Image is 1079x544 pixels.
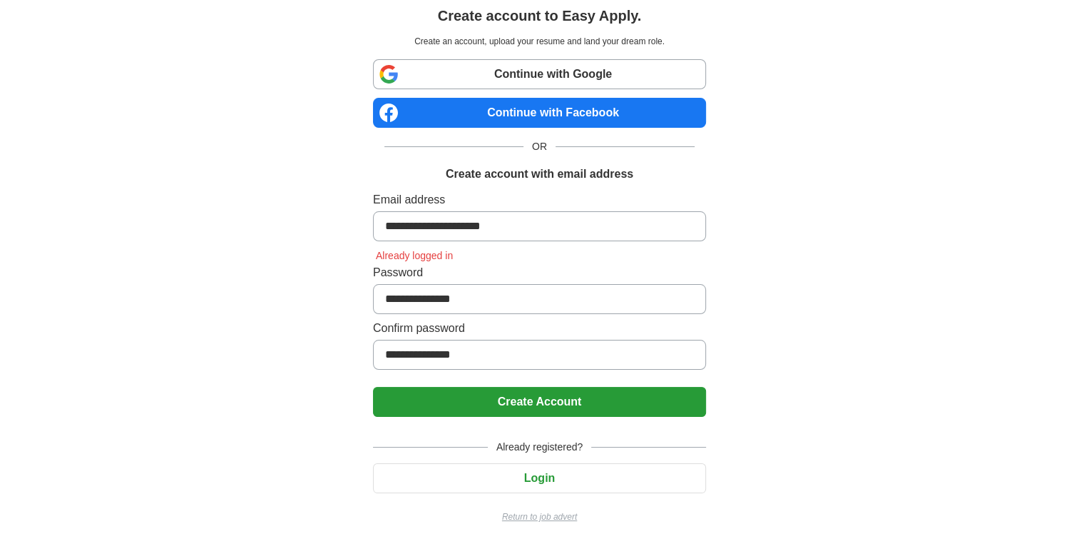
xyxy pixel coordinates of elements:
[373,320,706,337] label: Confirm password
[488,440,591,455] span: Already registered?
[523,139,556,154] span: OR
[373,472,706,484] a: Login
[438,5,642,26] h1: Create account to Easy Apply.
[373,510,706,523] a: Return to job advert
[373,463,706,493] button: Login
[373,59,706,89] a: Continue with Google
[373,387,706,417] button: Create Account
[446,166,633,183] h1: Create account with email address
[373,250,456,261] span: Already logged in
[373,98,706,128] a: Continue with Facebook
[373,264,706,281] label: Password
[376,35,703,48] p: Create an account, upload your resume and land your dream role.
[373,191,706,208] label: Email address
